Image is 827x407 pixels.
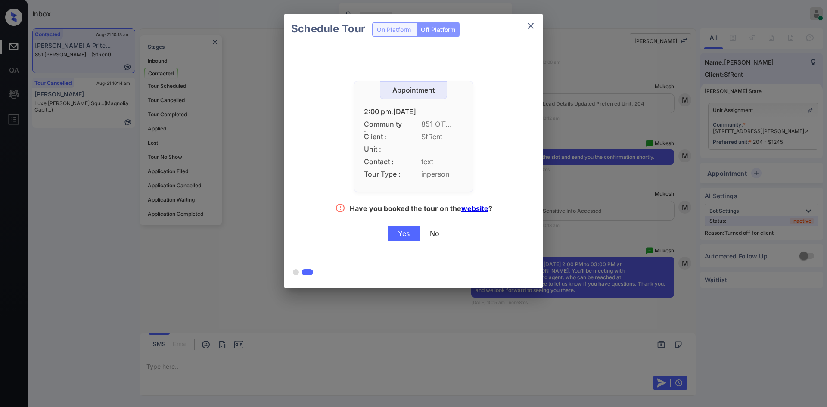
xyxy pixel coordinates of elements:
[430,229,439,238] div: No
[284,14,372,44] h2: Schedule Tour
[364,158,403,166] span: Contact :
[421,120,463,128] span: 851 O’F...
[364,108,463,116] div: 2:00 pm,[DATE]
[380,86,447,94] div: Appointment
[421,158,463,166] span: text
[364,145,403,153] span: Unit :
[388,226,420,241] div: Yes
[421,170,463,178] span: inperson
[522,17,539,34] button: close
[350,204,492,215] div: Have you booked the tour on the ?
[364,170,403,178] span: Tour Type :
[364,133,403,141] span: Client :
[364,120,403,128] span: Community :
[461,204,488,213] a: website
[421,133,463,141] span: SfRent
